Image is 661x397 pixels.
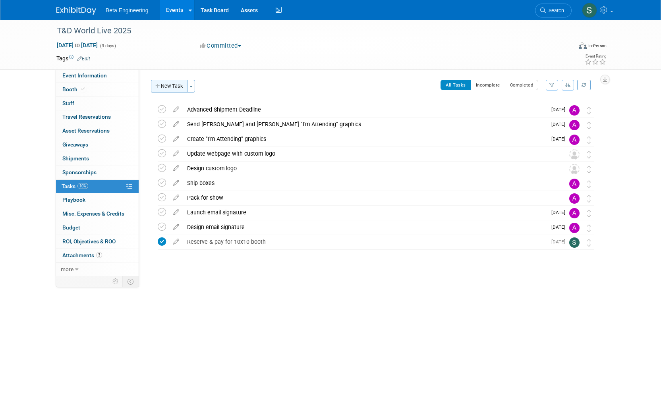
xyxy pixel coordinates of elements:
[587,239,591,247] i: Move task
[151,80,187,93] button: New Task
[588,43,607,49] div: In-Person
[183,162,553,175] div: Design custom logo
[62,210,124,217] span: Misc. Expenses & Credits
[62,238,116,245] span: ROI, Objectives & ROO
[587,195,591,202] i: Move task
[587,151,591,158] i: Move task
[183,103,547,116] div: Advanced Shipment Deadline
[505,80,539,90] button: Completed
[61,266,73,272] span: more
[587,180,591,188] i: Move task
[569,237,580,248] img: Sara Dorsey
[587,224,591,232] i: Move task
[585,54,606,58] div: Event Rating
[587,107,591,114] i: Move task
[569,208,580,218] img: Anne Mertens
[123,276,139,287] td: Toggle Event Tabs
[569,164,580,174] img: Unassigned
[183,176,553,190] div: Ship boxes
[183,206,547,219] div: Launch email signature
[109,276,123,287] td: Personalize Event Tab Strip
[54,24,560,38] div: T&D World Live 2025
[551,239,569,245] span: [DATE]
[56,207,139,221] a: Misc. Expenses & Credits
[56,235,139,249] a: ROI, Objectives & ROO
[56,263,139,276] a: more
[169,238,183,245] a: edit
[471,80,505,90] button: Incomplete
[62,155,89,162] span: Shipments
[77,56,90,62] a: Edit
[62,86,87,93] span: Booth
[169,179,183,187] a: edit
[106,7,148,13] span: Beta Engineering
[169,165,183,172] a: edit
[56,83,139,96] a: Booth
[551,107,569,112] span: [DATE]
[62,114,111,120] span: Travel Reservations
[569,179,580,189] img: Anne Mertens
[62,100,74,106] span: Staff
[77,183,88,189] span: 10%
[56,221,139,235] a: Budget
[587,210,591,217] i: Move task
[56,124,139,138] a: Asset Reservations
[56,180,139,193] a: Tasks10%
[56,166,139,179] a: Sponsorships
[56,138,139,152] a: Giveaways
[441,80,471,90] button: All Tasks
[56,54,90,62] td: Tags
[62,252,102,258] span: Attachments
[535,4,572,17] a: Search
[99,43,116,48] span: (3 days)
[169,150,183,157] a: edit
[56,42,98,49] span: [DATE] [DATE]
[569,120,580,130] img: Anne Mertens
[579,42,587,49] img: Format-Inperson.png
[73,42,81,48] span: to
[56,7,96,15] img: ExhibitDay
[169,135,183,143] a: edit
[183,132,547,146] div: Create "I'm Attending" graphics
[551,136,569,142] span: [DATE]
[169,224,183,231] a: edit
[169,121,183,128] a: edit
[62,141,88,148] span: Giveaways
[551,121,569,127] span: [DATE]
[587,166,591,173] i: Move task
[587,136,591,144] i: Move task
[183,118,547,131] div: Send [PERSON_NAME] and [PERSON_NAME] "I'm Attending" graphics
[169,106,183,113] a: edit
[587,121,591,129] i: Move task
[197,42,244,50] button: Committed
[96,252,102,258] span: 3
[183,147,553,160] div: Update webpage with custom logo
[56,110,139,124] a: Travel Reservations
[525,41,607,53] div: Event Format
[569,149,580,160] img: Unassigned
[183,235,547,249] div: Reserve & pay for 10x10 booth
[56,69,139,83] a: Event Information
[62,224,80,231] span: Budget
[577,80,591,90] a: Refresh
[81,87,85,91] i: Booth reservation complete
[62,72,107,79] span: Event Information
[569,135,580,145] img: Anne Mertens
[56,152,139,166] a: Shipments
[569,193,580,204] img: Anne Mertens
[183,220,547,234] div: Design email signature
[582,3,597,18] img: Sara Dorsey
[169,194,183,201] a: edit
[569,223,580,233] img: Anne Mertens
[183,191,553,204] div: Pack for show
[62,183,88,189] span: Tasks
[169,209,183,216] a: edit
[569,105,580,116] img: Anne Mertens
[546,8,564,13] span: Search
[62,197,85,203] span: Playbook
[62,169,97,175] span: Sponsorships
[56,193,139,207] a: Playbook
[551,224,569,230] span: [DATE]
[62,127,110,134] span: Asset Reservations
[56,97,139,110] a: Staff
